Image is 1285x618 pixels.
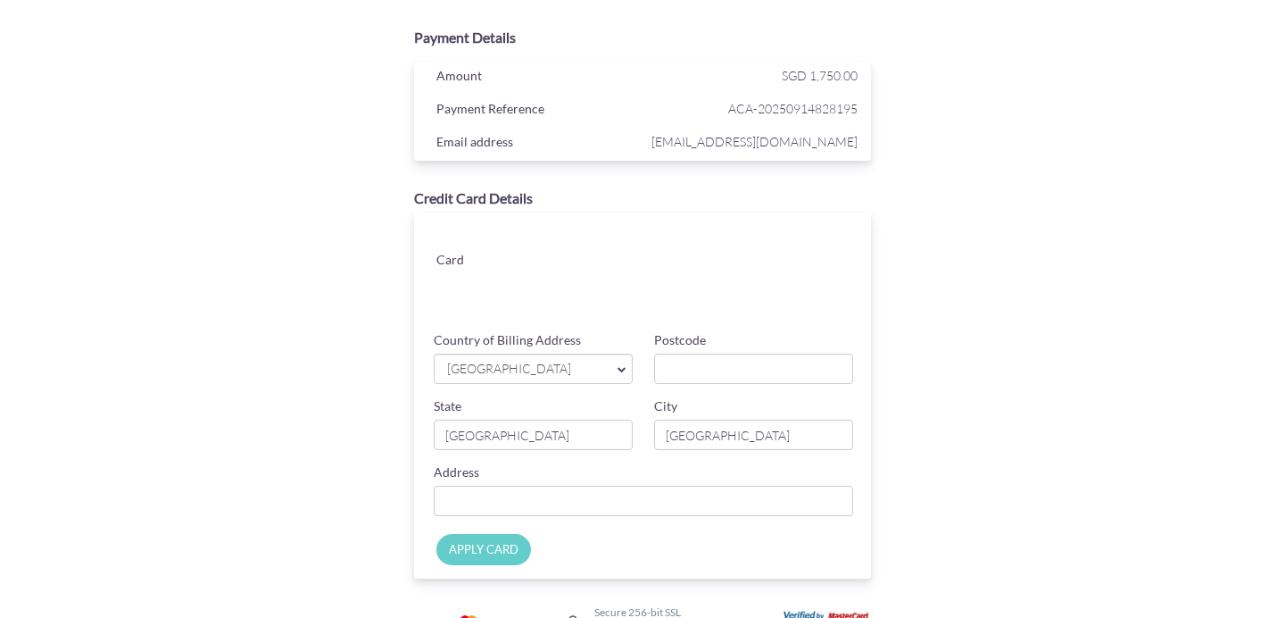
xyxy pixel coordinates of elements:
span: [EMAIL_ADDRESS][DOMAIN_NAME] [647,130,858,153]
div: Payment Details [414,28,871,48]
input: APPLY CARD [436,534,531,565]
span: [GEOGRAPHIC_DATA] [445,360,603,379]
label: Postcode [654,331,706,349]
iframe: Secure card number input frame [549,230,855,263]
iframe: Secure card expiration date input frame [549,270,701,302]
label: Country of Billing Address [434,331,581,349]
span: SGD 1,750.00 [782,68,858,83]
label: State [434,397,461,415]
a: [GEOGRAPHIC_DATA] [434,354,633,384]
iframe: Secure card security code input frame [702,270,854,302]
div: Email address [423,130,647,157]
div: Card [423,248,535,275]
label: City [654,397,677,415]
div: Amount [423,64,647,91]
div: Credit Card Details [414,188,871,209]
div: Payment Reference [423,97,647,124]
label: Address [434,463,479,481]
span: ACA-20250914828195 [647,97,858,120]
